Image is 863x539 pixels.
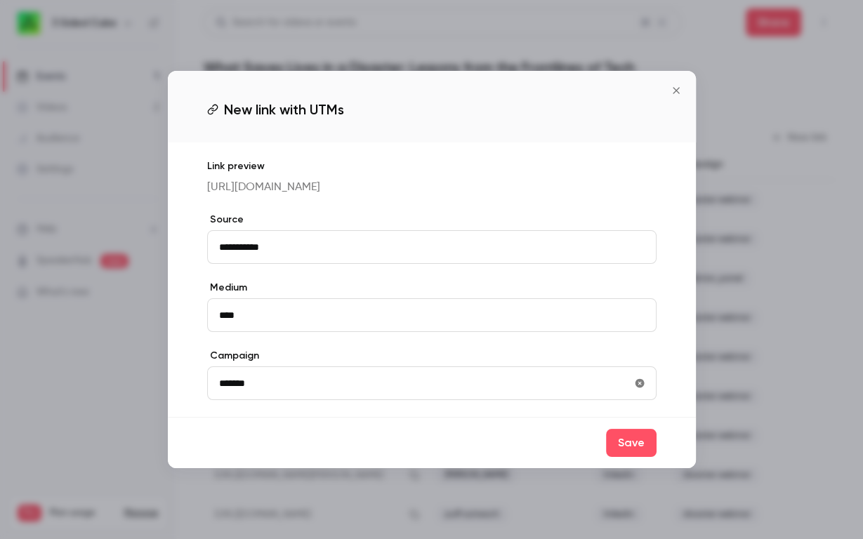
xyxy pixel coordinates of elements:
[207,179,657,196] p: [URL][DOMAIN_NAME]
[207,159,657,173] p: Link preview
[628,372,651,394] button: utmCampaign
[224,99,344,120] span: New link with UTMs
[207,349,657,363] label: Campaign
[662,76,690,105] button: Close
[207,281,657,295] label: Medium
[606,429,657,457] button: Save
[207,213,657,227] label: Source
